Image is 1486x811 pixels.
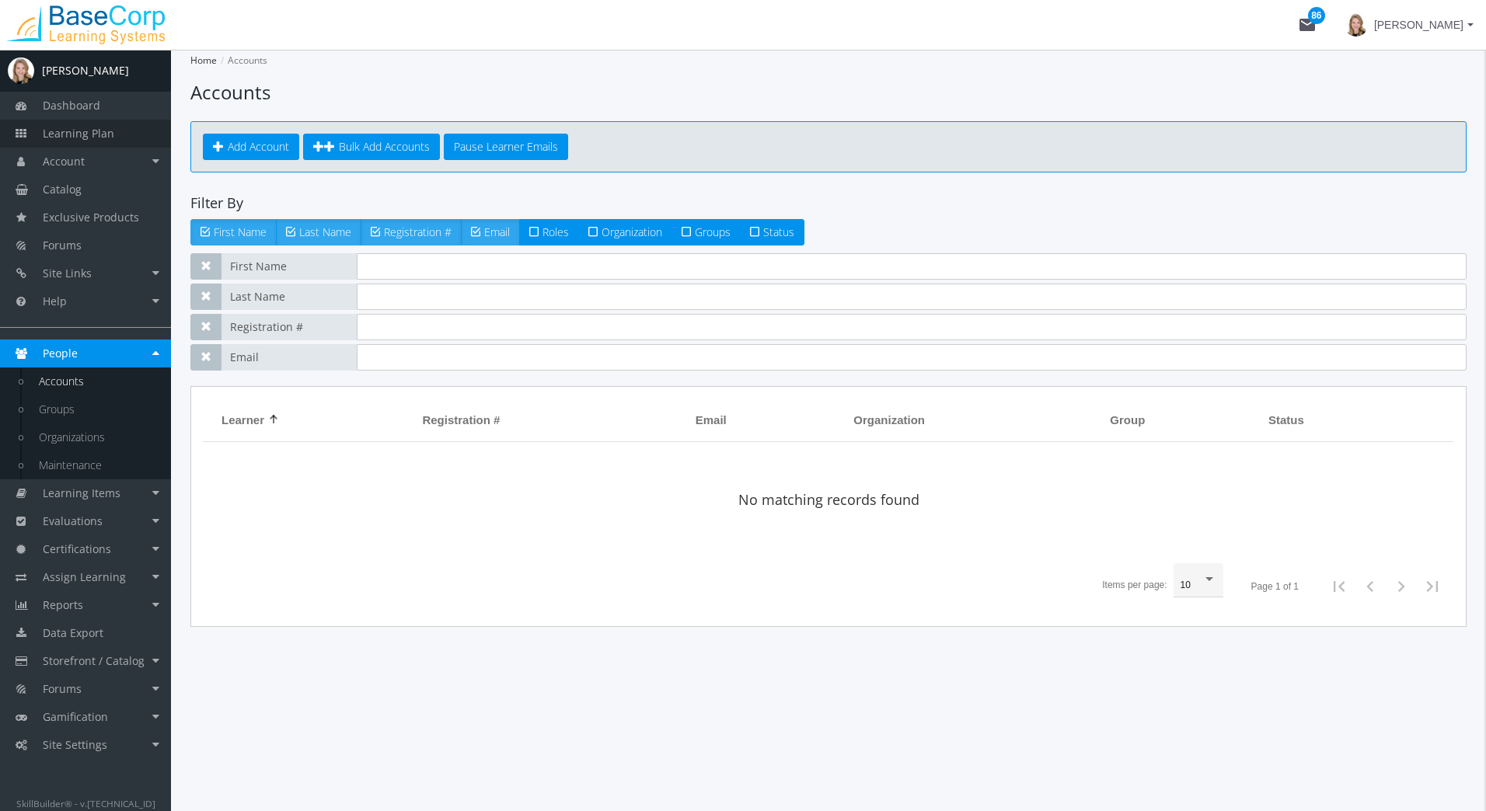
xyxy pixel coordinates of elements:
span: Site Links [43,266,92,280]
span: Catalog [43,182,82,197]
span: Pause Learner Emails [454,139,558,154]
span: Bulk Add Accounts [339,139,430,154]
button: Pause Learner Emails [444,134,568,160]
span: Group [1110,412,1145,428]
span: Email [484,225,510,239]
span: Registration # [422,412,500,428]
small: SkillBuilder® - v.[TECHNICAL_ID] [16,797,155,809]
h2: No matching records found [738,493,919,508]
a: Accounts [23,367,171,395]
span: People [43,346,78,360]
span: Help [43,294,67,308]
span: Exclusive Products [43,210,139,225]
a: Maintenance [23,451,171,479]
button: Previous page [1355,571,1386,602]
span: Status [763,225,794,239]
span: Status [1268,412,1304,428]
div: Items per page: [1102,579,1167,592]
button: First Page [1324,571,1355,602]
span: Learner [222,412,264,428]
span: Groups [695,225,731,239]
a: Groups [23,395,171,423]
span: Dashboard [43,98,100,113]
mat-icon: mail [1298,16,1317,34]
div: Registration # [422,412,514,428]
h4: Filter By [190,196,1467,211]
span: Learning Items [43,486,120,500]
div: [PERSON_NAME] [42,63,129,78]
button: Last page [1417,571,1448,602]
span: Forums [43,238,82,252]
span: Gamification [43,709,108,724]
div: Status [1268,412,1318,428]
span: Registration # [384,225,452,239]
span: First Name [221,253,357,280]
span: Last Name [221,284,357,310]
a: Organizations [23,423,171,451]
span: Last Name [299,225,351,239]
img: profilePicture.png [8,57,34,84]
span: Data Export [43,625,103,640]
span: 10 [1181,580,1191,590]
a: Home [190,54,217,67]
span: First Name [214,225,267,239]
h1: Accounts [190,79,1467,106]
span: Reports [43,597,83,612]
span: Certifications [43,541,111,556]
span: Evaluations [43,513,103,528]
div: Learner [222,412,278,428]
span: Site Settings [43,737,107,752]
button: Next page [1386,571,1417,602]
span: Organization [853,412,925,428]
a: Bulk Add Accounts [303,134,440,160]
div: Page 1 of 1 [1251,580,1299,593]
span: Account [43,154,85,169]
span: Learning Plan [43,126,114,141]
div: Organization [853,412,939,428]
span: Registration # [221,314,357,340]
mat-select: Items per page: [1181,580,1216,591]
span: Organization [602,225,662,239]
span: Assign Learning [43,569,126,584]
span: Add Account [228,139,289,154]
li: Accounts [217,50,267,71]
span: Roles [542,225,569,239]
span: Email [696,412,727,428]
span: [PERSON_NAME] [1374,11,1463,39]
div: Email [696,412,741,428]
span: Storefront / Catalog [43,653,145,668]
span: Email [221,344,357,371]
span: Forums [43,681,82,696]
